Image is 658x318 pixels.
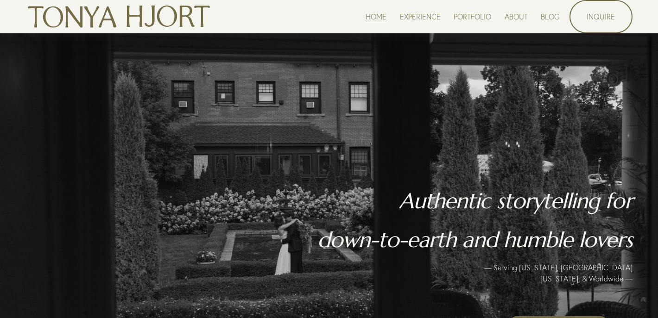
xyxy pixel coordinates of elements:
[454,10,491,23] a: PORTFOLIO
[399,187,633,214] em: Authentic storytelling for
[400,10,441,23] a: EXPERIENCE
[317,226,633,253] em: down-to-earth and humble lovers
[25,1,212,32] img: Tonya Hjort
[505,10,528,23] a: ABOUT
[541,10,560,23] a: BLOG
[366,10,386,23] a: HOME
[459,262,633,284] p: — Serving [US_STATE], [GEOGRAPHIC_DATA][US_STATE], & Worldwide —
